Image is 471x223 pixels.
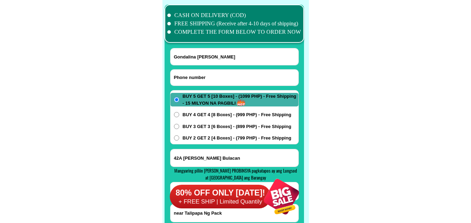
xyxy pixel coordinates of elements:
h6: 80% OFF ONLY [DATE]! [170,188,271,198]
input: BUY 4 GET 4 [8 Boxes] - (999 PHP) - Free Shipping [174,112,179,117]
span: BUY 3 GET 3 [6 Boxes] - (899 PHP) - Free Shipping [183,123,291,130]
span: BUY 5 GET 5 [10 Boxes] - (1099 PHP) - Free Shipping - 15 MILYON NA PAGBILI [183,93,298,106]
input: Input phone_number [170,70,298,86]
input: BUY 2 GET 2 [4 Boxes] - (799 PHP) - Free Shipping [174,135,179,141]
span: BUY 4 GET 4 [8 Boxes] - (999 PHP) - Free Shipping [183,111,291,118]
li: COMPLETE THE FORM BELOW TO ORDER NOW [167,28,301,36]
input: BUY 5 GET 5 [10 Boxes] - (1099 PHP) - Free Shipping - 15 MILYON NA PAGBILI [174,97,179,102]
input: Input full_name [170,48,298,65]
li: CASH ON DELIVERY (COD) [167,11,301,19]
span: BUY 2 GET 2 [4 Boxes] - (799 PHP) - Free Shipping [183,135,291,142]
span: Mangyaring piliin [PERSON_NAME] PROBINSYA pagkatapos ay ang Lungsod at [GEOGRAPHIC_DATA] ang Bara... [174,167,297,181]
input: Input address [170,149,298,167]
li: FREE SHIPPING (Receive after 4-10 days of shipping) [167,19,301,28]
h6: + FREE SHIP | Limited Quantily [170,198,271,206]
input: BUY 3 GET 3 [6 Boxes] - (899 PHP) - Free Shipping [174,124,179,129]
